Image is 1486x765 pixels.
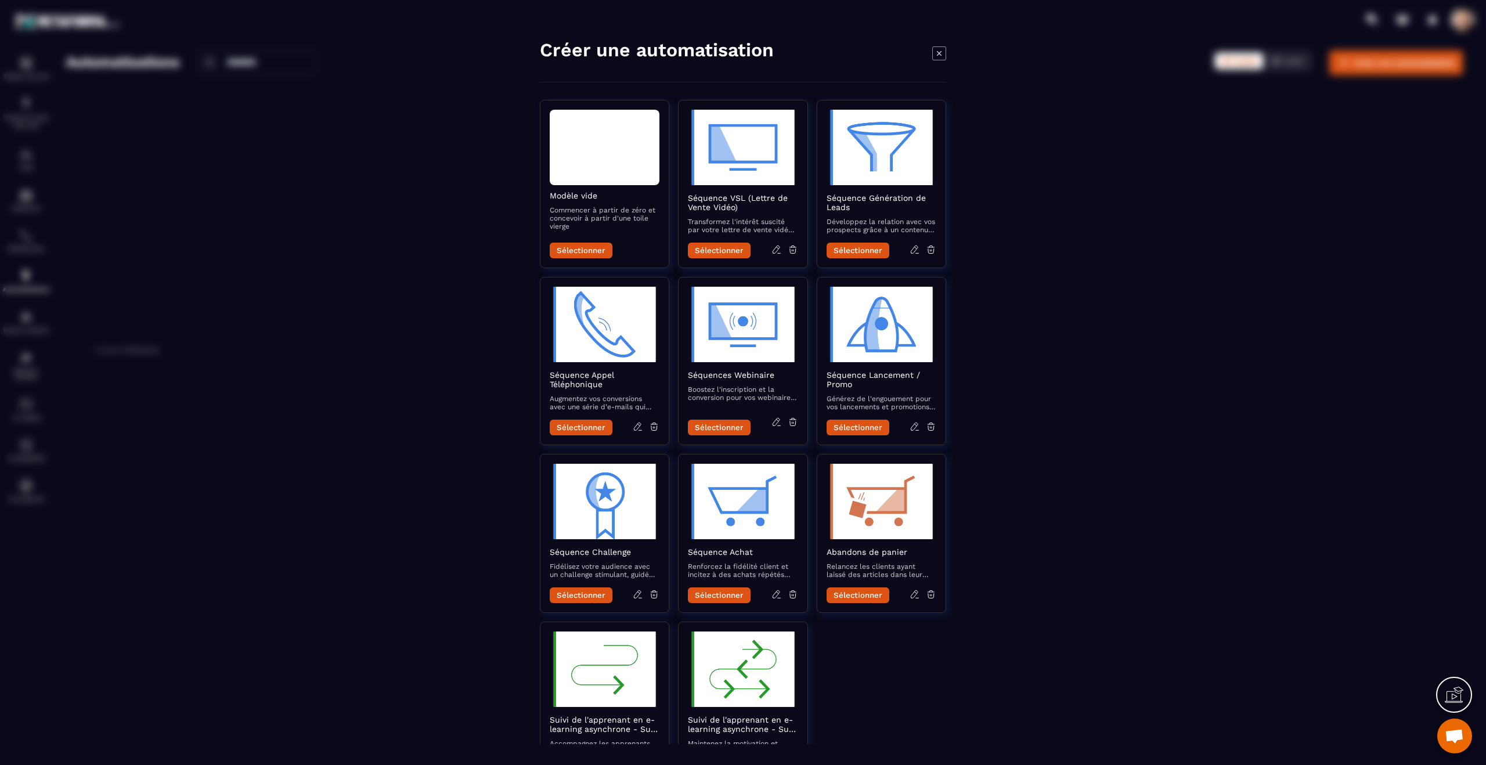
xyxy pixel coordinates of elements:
[827,547,936,557] h2: Abandons de panier
[688,370,798,380] h2: Séquences Webinaire
[550,395,659,411] p: Augmentez vos conversions avec une série d’e-mails qui préparent et suivent vos appels commerciaux
[550,420,612,435] button: Sélectionner
[550,370,659,389] h2: Séquence Appel Téléphonique
[550,547,659,557] h2: Séquence Challenge
[827,370,936,389] h2: Séquence Lancement / Promo
[688,715,798,734] h2: Suivi de l'apprenant en e-learning asynchrone - Suivi en cours de formation
[540,38,774,62] h4: Créer une automatisation
[827,110,936,185] img: automation-objective-icon
[550,206,659,230] p: Commencer à partir de zéro et concevoir à partir d'une toile vierge
[827,464,936,539] img: automation-objective-icon
[550,464,659,539] img: automation-objective-icon
[688,739,798,756] p: Maintenez la motivation et l'implication des apprenants avec des e-mails réguliers pendant leur p...
[1437,719,1472,753] a: Open chat
[827,193,936,212] h2: Séquence Génération de Leads
[688,464,798,539] img: automation-objective-icon
[827,587,889,603] button: Sélectionner
[688,287,798,362] img: automation-objective-icon
[827,562,936,579] p: Relancez les clients ayant laissé des articles dans leur panier avec une séquence d'emails rappel...
[827,287,936,362] img: automation-objective-icon
[550,715,659,734] h2: Suivi de l'apprenant en e-learning asynchrone - Suivi du démarrage
[827,243,889,258] button: Sélectionner
[688,587,751,603] button: Sélectionner
[827,395,936,411] p: Générez de l'engouement pour vos lancements et promotions avec une séquence d’e-mails captivante ...
[688,243,751,258] button: Sélectionner
[688,110,798,185] img: automation-objective-icon
[550,287,659,362] img: automation-objective-icon
[827,420,889,435] button: Sélectionner
[827,218,936,234] p: Développez la relation avec vos prospects grâce à un contenu attractif qui les accompagne vers la...
[688,562,798,579] p: Renforcez la fidélité client et incitez à des achats répétés avec des e-mails post-achat qui valo...
[688,632,798,707] img: automation-objective-icon
[550,191,659,200] h2: Modèle vide
[688,218,798,234] p: Transformez l'intérêt suscité par votre lettre de vente vidéo en actions concrètes avec des e-mai...
[688,420,751,435] button: Sélectionner
[688,193,798,212] h2: Séquence VSL (Lettre de Vente Vidéo)
[550,587,612,603] button: Sélectionner
[550,632,659,707] img: automation-objective-icon
[550,739,659,756] p: Accompagnez les apprenants dès le début de leur formation en e-learning asynchrone pour assurer u...
[688,547,798,557] h2: Séquence Achat
[550,243,612,258] button: Sélectionner
[688,385,798,402] p: Boostez l'inscription et la conversion pour vos webinaires avec des e-mails qui informent, rappel...
[550,562,659,579] p: Fidélisez votre audience avec un challenge stimulant, guidé par des e-mails encourageants et éduc...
